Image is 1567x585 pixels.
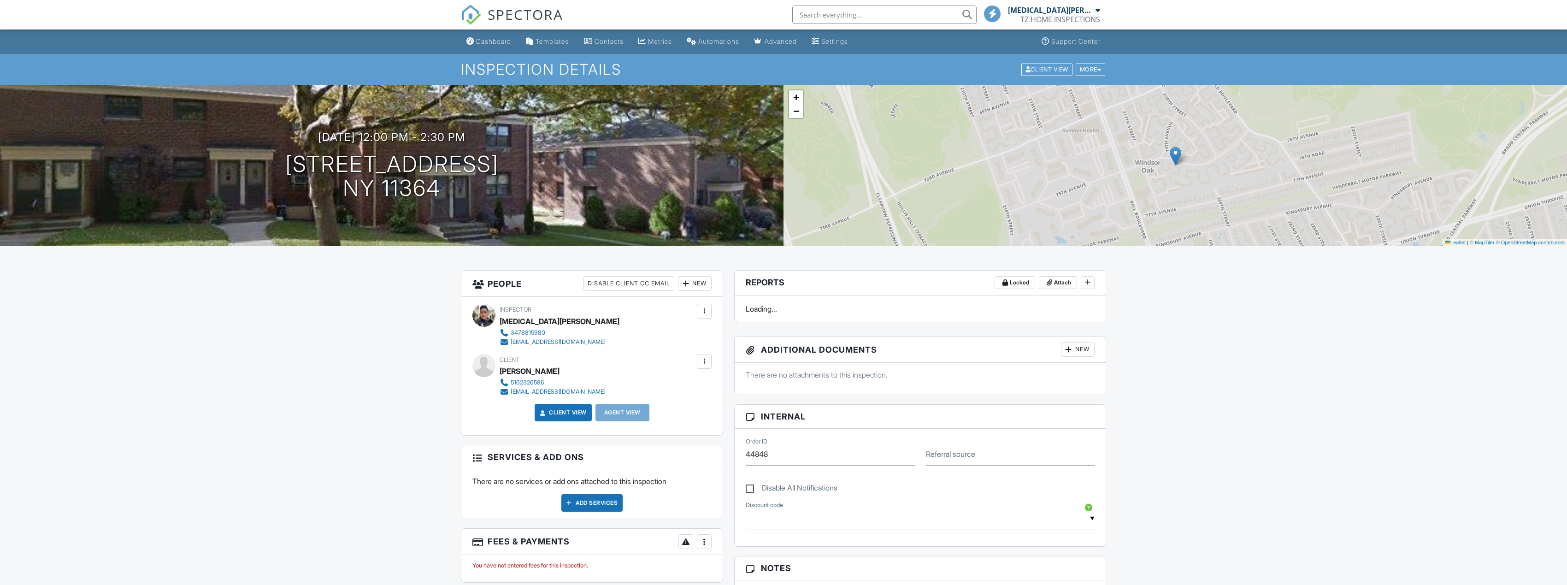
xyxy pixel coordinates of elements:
span: SPECTORA [488,5,563,24]
a: SPECTORA [461,12,563,32]
a: Advanced [750,33,801,50]
div: [MEDICAL_DATA][PERSON_NAME] [500,314,619,328]
div: New [678,276,712,291]
a: © OpenStreetMap contributors [1496,240,1565,245]
h1: [STREET_ADDRESS] NY 11364 [285,152,499,201]
a: Contacts [580,33,627,50]
div: [EMAIL_ADDRESS][DOMAIN_NAME] [511,338,606,346]
span: | [1467,240,1468,245]
a: Templates [522,33,573,50]
a: 3478815980 [500,328,612,337]
div: There are no services or add ons attached to this inspection [461,469,723,518]
div: More [1076,63,1106,76]
a: Client View [1020,65,1075,72]
span: Client [500,356,519,363]
a: [EMAIL_ADDRESS][DOMAIN_NAME] [500,387,606,396]
span: − [793,105,799,117]
a: © MapTiler [1470,240,1495,245]
img: Marker [1170,147,1181,165]
a: Zoom in [789,90,803,104]
div: 5162326586 [511,379,544,386]
h3: People [461,271,723,297]
p: There are no attachments to this inspection. [746,370,1095,380]
div: Templates [536,37,569,45]
img: The Best Home Inspection Software - Spectora [461,5,481,25]
a: Support Center [1038,33,1104,50]
a: Automations (Basic) [683,33,743,50]
span: Inspector [500,306,531,313]
div: Contacts [595,37,624,45]
h1: Inspection Details [461,61,1106,77]
h3: [DATE] 12:00 pm - 2:30 pm [318,131,465,143]
div: Automations [698,37,739,45]
div: [MEDICAL_DATA][PERSON_NAME] [1008,6,1093,15]
h3: Additional Documents [735,337,1106,363]
a: [EMAIL_ADDRESS][DOMAIN_NAME] [500,337,612,347]
div: New [1061,342,1095,357]
div: [EMAIL_ADDRESS][DOMAIN_NAME] [511,388,606,396]
div: Settings [821,37,848,45]
div: Dashboard [476,37,511,45]
div: Add Services [561,494,623,512]
div: Support Center [1051,37,1101,45]
div: [PERSON_NAME] [500,364,560,378]
label: Referral source [926,449,975,459]
a: Client View [538,408,587,417]
div: Disable Client CC Email [583,276,674,291]
a: Dashboard [463,33,515,50]
h3: Internal [735,405,1106,429]
a: Settings [808,33,852,50]
h3: Notes [735,556,1106,580]
a: Zoom out [789,104,803,118]
div: You have not entered fees for this inspection. [472,562,712,569]
div: Client View [1021,63,1072,76]
div: Advanced [765,37,797,45]
input: Search everything... [792,6,977,24]
h3: Fees & Payments [461,529,723,555]
a: 5162326586 [500,378,606,387]
a: Leaflet [1445,240,1466,245]
label: Disable All Notifications [746,484,837,495]
span: + [793,91,799,103]
label: Discount code [746,501,783,509]
label: Order ID [746,437,767,446]
div: TZ HOME INSPECTIONS [1020,15,1100,24]
div: Metrics [648,37,672,45]
div: 3478815980 [511,329,545,337]
a: Metrics [635,33,676,50]
h3: Services & Add ons [461,445,723,469]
